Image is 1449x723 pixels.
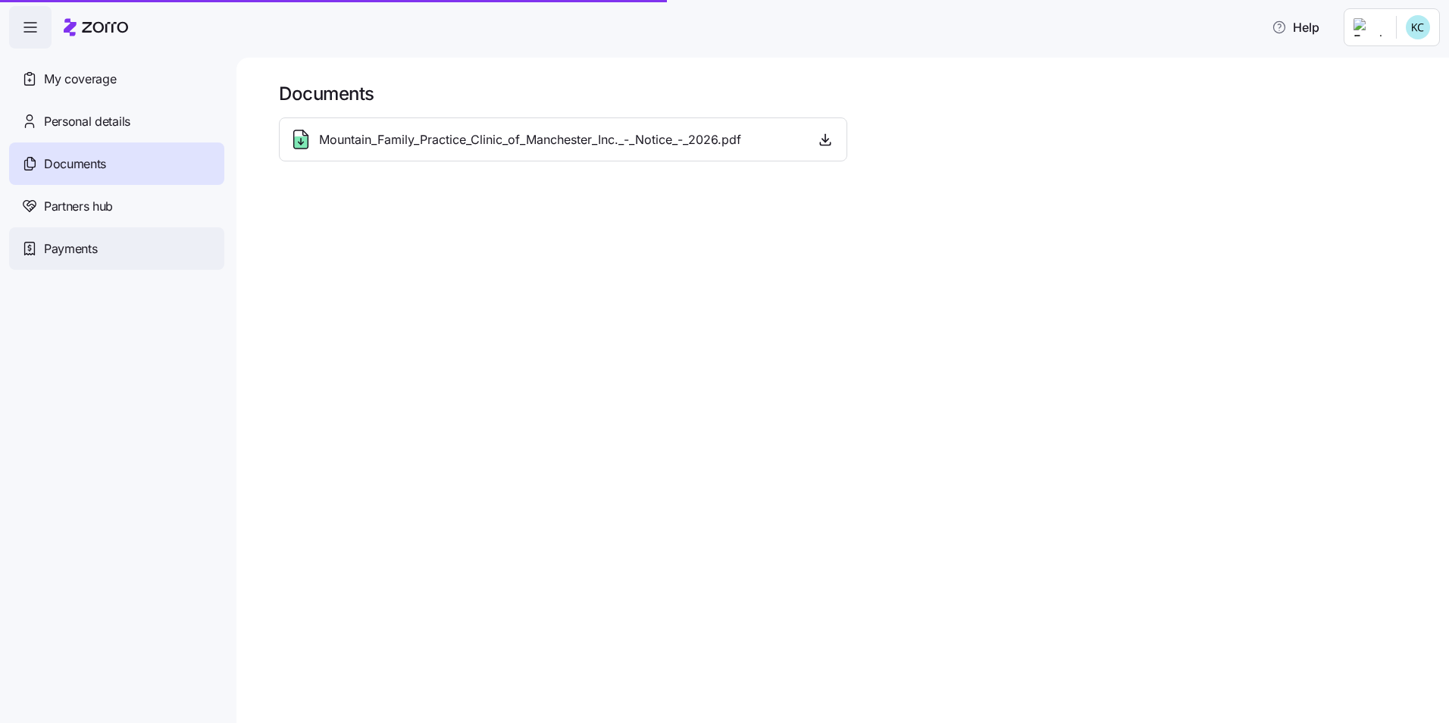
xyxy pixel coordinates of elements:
[1260,12,1332,42] button: Help
[1406,15,1430,39] img: 10e049d260b330875f9500da3891dfda
[44,197,113,216] span: Partners hub
[9,100,224,142] a: Personal details
[9,58,224,100] a: My coverage
[44,239,97,258] span: Payments
[9,185,224,227] a: Partners hub
[279,82,1428,105] h1: Documents
[1272,18,1319,36] span: Help
[44,112,130,131] span: Personal details
[319,130,741,149] span: Mountain_Family_Practice_Clinic_of_Manchester_Inc._-_Notice_-_2026.pdf
[9,227,224,270] a: Payments
[9,142,224,185] a: Documents
[44,155,106,174] span: Documents
[1354,18,1384,36] img: Employer logo
[44,70,116,89] span: My coverage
